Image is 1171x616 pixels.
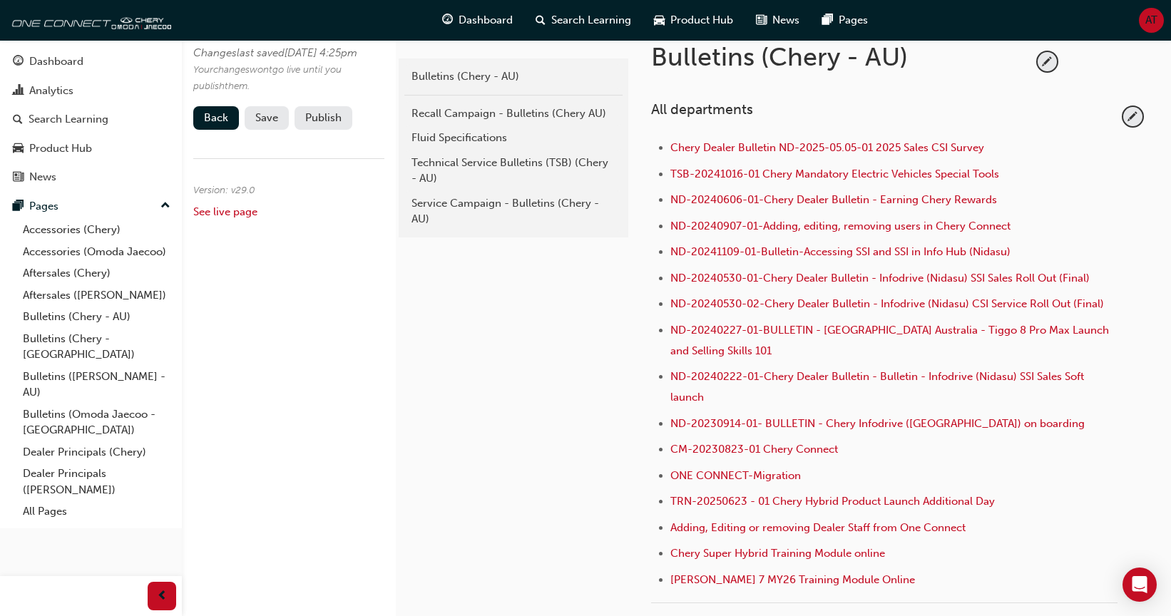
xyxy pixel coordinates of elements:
a: Bulletins (Chery - AU) [404,64,623,89]
a: ND-20230914-01- BULLETIN - Chery Infodrive ([GEOGRAPHIC_DATA]) on boarding [670,417,1085,430]
div: Recall Campaign - Bulletins (Chery AU) [411,106,615,122]
a: guage-iconDashboard [431,6,524,35]
a: ND-20240227-01-BULLETIN - [GEOGRAPHIC_DATA] Australia - Tiggo 8 Pro Max Launch and Selling Skills... [670,324,1112,357]
span: Pages [839,12,868,29]
a: pages-iconPages [811,6,879,35]
a: Dashboard [6,48,176,75]
a: Back [193,106,239,130]
div: Open Intercom Messenger [1123,568,1157,602]
a: News [6,164,176,190]
span: car-icon [13,143,24,155]
div: Fluid Specifications [411,130,615,146]
span: Your changes won t go live until you publish them . [193,63,342,93]
a: All Pages [17,500,176,523]
a: [PERSON_NAME] 7 MY26 Training Module Online [670,573,915,586]
span: search-icon [536,11,546,29]
span: news-icon [13,171,24,184]
a: Aftersales ([PERSON_NAME]) [17,284,176,307]
a: ND-20240530-02-Chery Dealer Bulletin - Infodrive (Nidasu) CSI Service Roll Out (Final) [670,297,1104,310]
a: search-iconSearch Learning [524,6,643,35]
a: Search Learning [6,106,176,133]
span: car-icon [654,11,665,29]
a: CM-20230823-01 Chery Connect [670,443,838,456]
a: Service Campaign - Bulletins (Chery - AU) [404,191,623,232]
span: Version: v 29 . 0 [193,184,255,196]
span: guage-icon [13,56,24,68]
a: Recall Campaign - Bulletins (Chery AU) [404,101,623,126]
a: Technical Service Bulletins (TSB) (Chery - AU) [404,150,623,191]
div: Pages [29,198,58,215]
button: pencil-icon [1038,52,1057,71]
a: Dealer Principals (Chery) [17,441,176,463]
a: Chery Dealer Bulletin ND-2025-05.05-01 2025 Sales CSI Survey [670,141,984,154]
span: chart-icon [13,85,24,98]
span: News [772,12,799,29]
a: Adding, Editing or removing Dealer Staff from One Connect [670,521,966,534]
span: All departments [651,101,753,118]
span: news-icon [756,11,767,29]
span: search-icon [13,113,23,126]
button: Pages [6,193,176,220]
div: Search Learning [29,111,108,128]
a: TRN-20250623 - 01 Chery Hybrid Product Launch Additional Day [670,495,995,508]
span: Search Learning [551,12,631,29]
a: Aftersales (Chery) [17,262,176,284]
span: pages-icon [822,11,833,29]
span: Product Hub [670,12,733,29]
button: AT [1139,8,1164,33]
div: Changes last saved [DATE] 4:25pm [193,45,379,61]
button: pencil-icon [1123,107,1142,126]
a: Chery Super Hybrid Training Module online [670,547,885,560]
a: Product Hub [6,135,176,162]
a: car-iconProduct Hub [643,6,745,35]
div: Dashboard [29,53,83,70]
img: oneconnect [7,6,171,34]
a: Analytics [6,78,176,104]
button: DashboardAnalyticsSearch LearningProduct HubNews [6,46,176,193]
a: Accessories (Chery) [17,219,176,241]
div: Product Hub [29,140,92,157]
span: AT [1145,12,1157,29]
a: ND-20240222-01-Chery Dealer Bulletin - Bulletin - Infodrive (Nidasu) SSI Sales Soft launch [670,370,1087,404]
div: Technical Service Bulletins (TSB) (Chery - AU) [411,155,615,187]
a: Bulletins (Chery - AU) [17,306,176,328]
a: ND-20240530-01-Chery Dealer Bulletin - Infodrive (Nidasu) SSI Sales Roll Out (Final) [670,272,1090,284]
a: Dealer Principals ([PERSON_NAME]) [17,463,176,500]
a: Bulletins ([PERSON_NAME] - AU) [17,366,176,404]
a: Accessories (Omoda Jaecoo) [17,241,176,263]
div: Service Campaign - Bulletins (Chery - AU) [411,195,615,227]
a: ONE CONNECT-Migration [670,469,801,482]
span: Dashboard [459,12,513,29]
a: ND-20240606-01-Chery Dealer Bulletin - Earning Chery Rewards [670,193,997,206]
span: guage-icon [442,11,453,29]
span: prev-icon [157,587,168,605]
button: Publish [295,106,352,130]
div: News [29,169,56,185]
div: Bulletins (Chery - AU) [651,41,1032,84]
a: Bulletins (Omoda Jaecoo - [GEOGRAPHIC_DATA]) [17,404,176,441]
a: See live page [193,205,257,218]
a: TSB-20241016-01 Chery Mandatory Electric Vehicles Special Tools [670,168,999,180]
span: ND-20240907-01-Adding, editing, removing users in Chery Connect [670,220,1011,232]
a: news-iconNews [745,6,811,35]
a: ND-20241109-01-Bulletin-Accessing SSI and SSI in Info Hub (Nidasu) [670,245,1011,258]
button: Save [245,106,289,130]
